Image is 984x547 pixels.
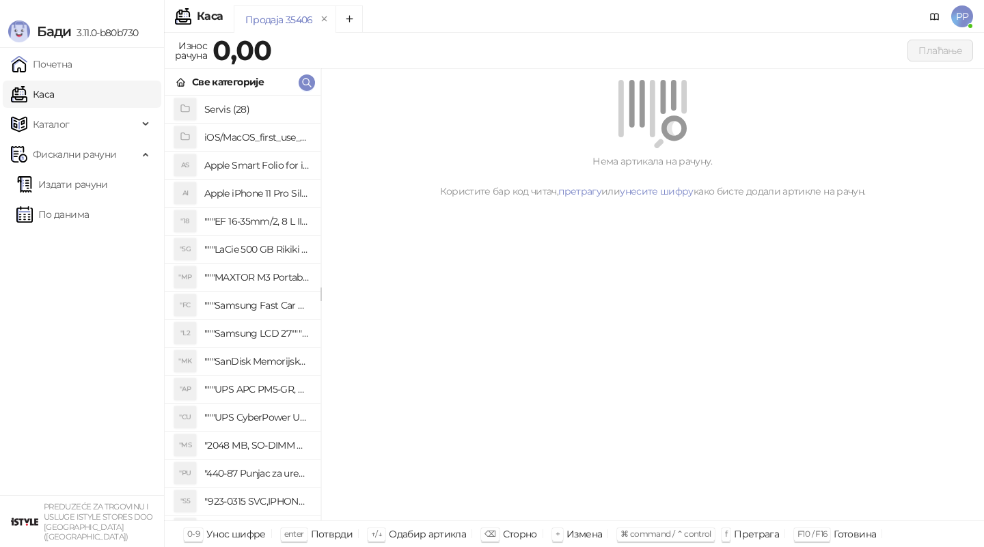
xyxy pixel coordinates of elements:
[187,529,200,539] span: 0-9
[174,182,196,204] div: AI
[316,14,333,25] button: remove
[11,508,38,535] img: 64x64-companyLogo-77b92cf4-9946-4f36-9751-bf7bb5fd2c7d.png
[725,529,727,539] span: f
[204,434,310,456] h4: "2048 MB, SO-DIMM DDRII, 667 MHz, Napajanje 1,8 0,1 V, Latencija CL5"
[204,294,310,316] h4: """Samsung Fast Car Charge Adapter, brzi auto punja_, boja crna"""
[566,525,602,543] div: Измена
[204,210,310,232] h4: """EF 16-35mm/2, 8 L III USM"""
[204,406,310,428] h4: """UPS CyberPower UT650EG, 650VA/360W , line-int., s_uko, desktop"""
[556,529,560,539] span: +
[338,154,968,199] div: Нема артикала на рачуну. Користите бар код читач, или како бисте додали артикле на рачун.
[204,518,310,540] h4: "923-0448 SVC,IPHONE,TOURQUE DRIVER KIT .65KGF- CM Šrafciger "
[174,154,196,176] div: AS
[174,266,196,288] div: "MP
[174,350,196,372] div: "MK
[174,210,196,232] div: "18
[174,490,196,512] div: "S5
[311,525,353,543] div: Потврди
[174,238,196,260] div: "5G
[336,5,363,33] button: Add tab
[33,111,70,138] span: Каталог
[33,141,116,168] span: Фискални рачуни
[951,5,973,27] span: PP
[734,525,779,543] div: Претрага
[174,434,196,456] div: "MS
[204,126,310,148] h4: iOS/MacOS_first_use_assistance (4)
[371,529,382,539] span: ↑/↓
[174,322,196,344] div: "L2
[204,238,310,260] h4: """LaCie 500 GB Rikiki USB 3.0 / Ultra Compact & Resistant aluminum / USB 3.0 / 2.5"""""""
[165,96,320,520] div: grid
[558,185,601,197] a: претрагу
[245,12,313,27] div: Продаја 35406
[37,23,71,40] span: Бади
[204,490,310,512] h4: "923-0315 SVC,IPHONE 5/5S BATTERY REMOVAL TRAY Držač za iPhone sa kojim se otvara display
[174,378,196,400] div: "AP
[204,322,310,344] h4: """Samsung LCD 27"""" C27F390FHUXEN"""
[174,294,196,316] div: "FC
[71,27,138,39] span: 3.11.0-b80b730
[389,525,466,543] div: Одабир артикла
[213,33,271,67] strong: 0,00
[204,98,310,120] h4: Servis (28)
[797,529,827,539] span: F10 / F16
[204,266,310,288] h4: """MAXTOR M3 Portable 2TB 2.5"""" crni eksterni hard disk HX-M201TCB/GM"""
[204,182,310,204] h4: Apple iPhone 11 Pro Silicone Case - Black
[206,525,266,543] div: Унос шифре
[172,37,210,64] div: Износ рачуна
[834,525,876,543] div: Готовина
[620,185,694,197] a: унесите шифру
[192,74,264,89] div: Све категорије
[907,40,973,61] button: Плаћање
[44,502,153,542] small: PREDUZEĆE ZA TRGOVINU I USLUGE ISTYLE STORES DOO [GEOGRAPHIC_DATA] ([GEOGRAPHIC_DATA])
[484,529,495,539] span: ⌫
[174,518,196,540] div: "SD
[620,529,711,539] span: ⌘ command / ⌃ control
[174,406,196,428] div: "CU
[11,81,54,108] a: Каса
[503,525,537,543] div: Сторно
[16,201,89,228] a: По данима
[204,350,310,372] h4: """SanDisk Memorijska kartica 256GB microSDXC sa SD adapterom SDSQXA1-256G-GN6MA - Extreme PLUS, ...
[174,462,196,484] div: "PU
[197,11,223,22] div: Каса
[204,154,310,176] h4: Apple Smart Folio for iPad mini (A17 Pro) - Sage
[11,51,72,78] a: Почетна
[284,529,304,539] span: enter
[8,20,30,42] img: Logo
[204,378,310,400] h4: """UPS APC PM5-GR, Essential Surge Arrest,5 utic_nica"""
[204,462,310,484] h4: "440-87 Punjac za uredjaje sa micro USB portom 4/1, Stand."
[16,171,108,198] a: Издати рачуни
[924,5,946,27] a: Документација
